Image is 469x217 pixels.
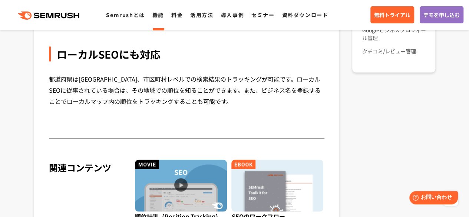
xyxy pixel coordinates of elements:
[152,11,164,19] a: 機能
[420,6,463,23] a: デモを申し込む
[106,11,145,19] a: Semrushとは
[171,11,183,19] a: 料金
[251,11,274,19] a: セミナー
[49,73,325,106] div: 都道府県は[GEOGRAPHIC_DATA]、市区町村レベルでの検索結果のトラッキングが可能です。ローカルSEOに従事されている場合は、その地域での順位を知ることができます。また、ビジネス名を登...
[49,46,325,61] div: ローカルSEOにも対応
[423,11,460,19] span: デモを申し込む
[362,44,429,57] a: クチコミ/レビュー管理
[403,188,461,209] iframe: Help widget launcher
[362,23,429,44] a: Googleビジネスプロフィール管理
[370,6,414,23] a: 無料トライアル
[282,11,328,19] a: 資料ダウンロード
[190,11,213,19] a: 活用方法
[374,11,410,19] span: 無料トライアル
[221,11,244,19] a: 導入事例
